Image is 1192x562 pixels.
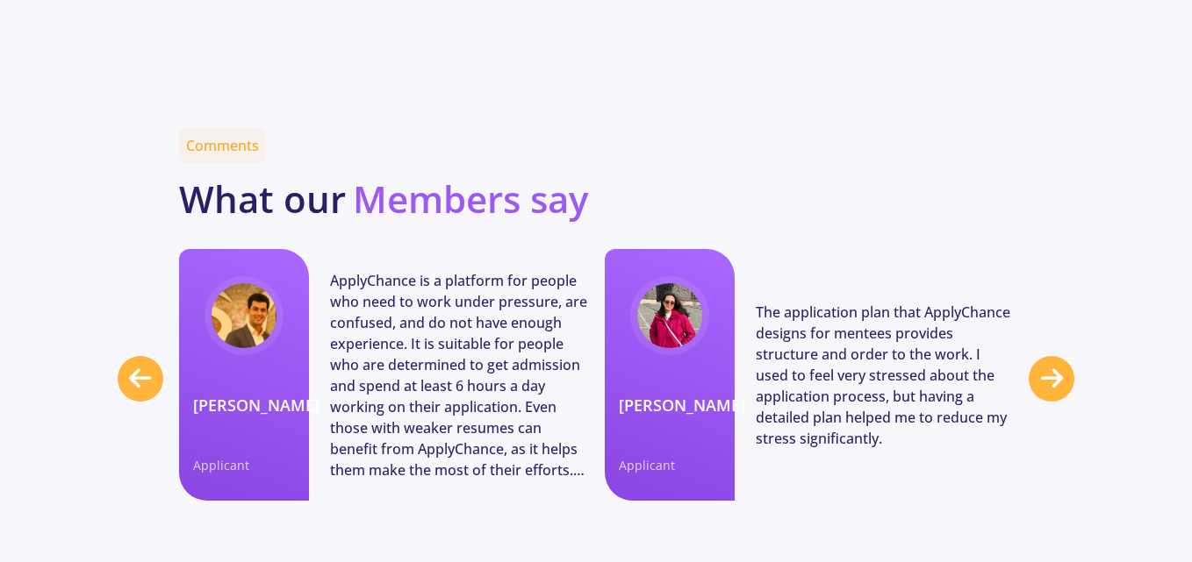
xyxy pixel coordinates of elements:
img: user [637,283,702,348]
span: Comments [179,128,266,163]
div: ApplyChance is a platform for people who need to work under pressure, are confused, and do not ha... [309,270,588,480]
span: Applicant [193,456,295,474]
a: [PERSON_NAME] [193,394,295,417]
b: What our [179,174,346,224]
img: user [212,283,276,348]
a: [PERSON_NAME] [619,394,721,417]
b: Members say [353,174,588,224]
div: The application plan that ApplyChance designs for mentees provides structure and order to the wor... [735,302,1014,449]
span: Applicant [619,456,721,474]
